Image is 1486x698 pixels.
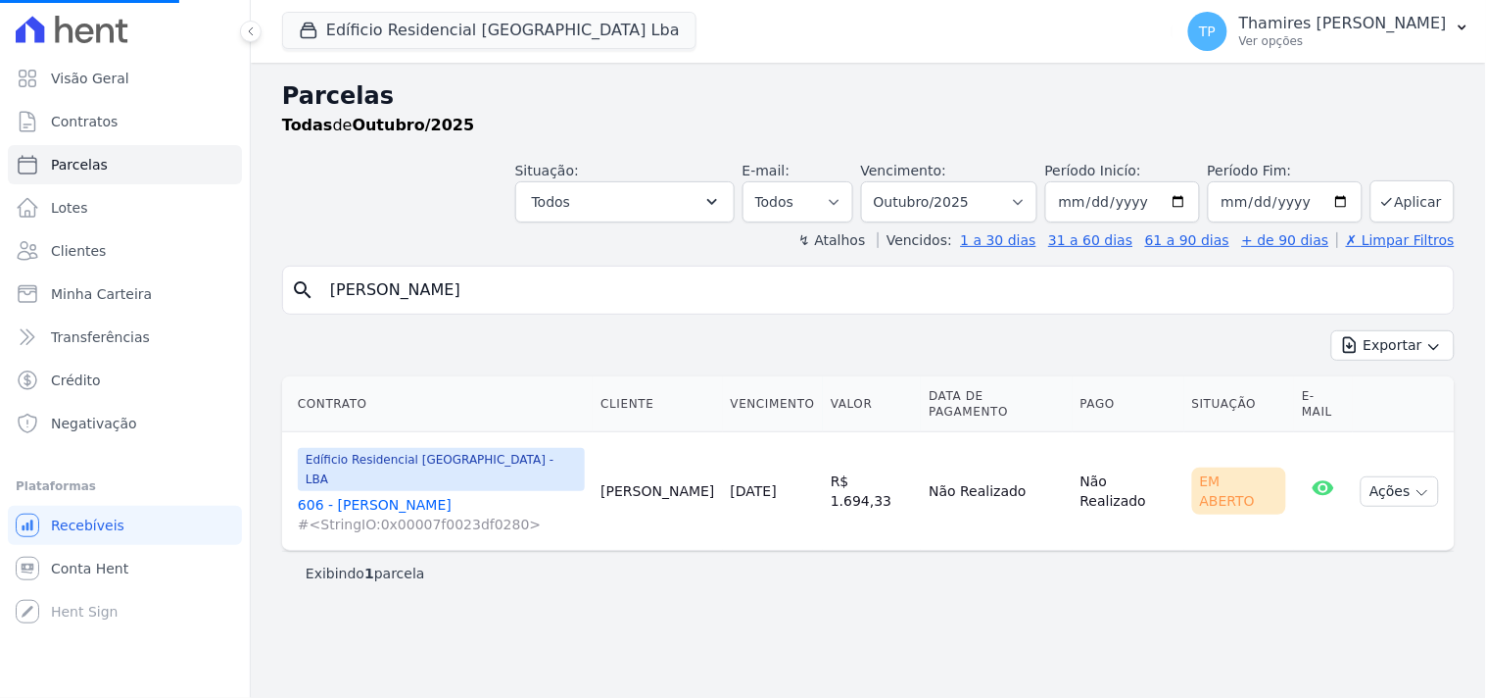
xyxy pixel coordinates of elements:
[8,59,242,98] a: Visão Geral
[8,361,242,400] a: Crédito
[8,506,242,545] a: Recebíveis
[282,376,593,432] th: Contrato
[364,566,374,581] b: 1
[8,188,242,227] a: Lotes
[353,116,475,134] strong: Outubro/2025
[1045,163,1141,178] label: Período Inicío:
[515,163,579,178] label: Situação:
[282,114,474,137] p: de
[1361,476,1439,507] button: Ações
[723,376,823,432] th: Vencimento
[8,231,242,271] a: Clientes
[1337,232,1455,248] a: ✗ Limpar Filtros
[298,515,585,534] span: #<StringIO:0x00007f0023df0280>
[1073,432,1184,551] td: Não Realizado
[51,414,137,433] span: Negativação
[51,198,88,218] span: Lotes
[1073,376,1184,432] th: Pago
[51,371,101,390] span: Crédito
[16,474,234,498] div: Plataformas
[743,163,791,178] label: E-mail:
[51,516,124,535] span: Recebíveis
[51,284,152,304] span: Minha Carteira
[282,12,696,49] button: Edíficio Residencial [GEOGRAPHIC_DATA] Lba
[51,327,150,347] span: Transferências
[282,116,333,134] strong: Todas
[51,155,108,174] span: Parcelas
[1239,14,1447,33] p: Thamires [PERSON_NAME]
[731,483,777,499] a: [DATE]
[961,232,1036,248] a: 1 a 30 dias
[8,318,242,357] a: Transferências
[8,404,242,443] a: Negativação
[798,232,865,248] label: ↯ Atalhos
[532,190,570,214] span: Todos
[306,564,425,583] p: Exibindo parcela
[1048,232,1132,248] a: 31 a 60 dias
[823,432,921,551] td: R$ 1.694,33
[1208,161,1363,181] label: Período Fim:
[8,274,242,314] a: Minha Carteira
[51,112,118,131] span: Contratos
[1184,376,1294,432] th: Situação
[1294,376,1353,432] th: E-mail
[593,432,722,551] td: [PERSON_NAME]
[1173,4,1486,59] button: TP Thamires [PERSON_NAME] Ver opções
[1145,232,1229,248] a: 61 a 90 dias
[1370,180,1455,223] button: Aplicar
[298,448,585,491] span: Edíficio Residencial [GEOGRAPHIC_DATA] - LBA
[921,432,1072,551] td: Não Realizado
[51,69,129,88] span: Visão Geral
[51,241,106,261] span: Clientes
[861,163,946,178] label: Vencimento:
[8,102,242,141] a: Contratos
[1239,33,1447,49] p: Ver opções
[878,232,952,248] label: Vencidos:
[8,145,242,184] a: Parcelas
[291,278,314,302] i: search
[515,181,735,223] button: Todos
[823,376,921,432] th: Valor
[51,559,128,578] span: Conta Hent
[593,376,722,432] th: Cliente
[1242,232,1329,248] a: + de 90 dias
[921,376,1072,432] th: Data de Pagamento
[1331,330,1455,361] button: Exportar
[8,549,242,588] a: Conta Hent
[1192,468,1286,515] div: Em Aberto
[1199,25,1216,38] span: TP
[282,78,1455,114] h2: Parcelas
[298,495,585,534] a: 606 - [PERSON_NAME]#<StringIO:0x00007f0023df0280>
[318,271,1446,310] input: Buscar por nome do lote ou do cliente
